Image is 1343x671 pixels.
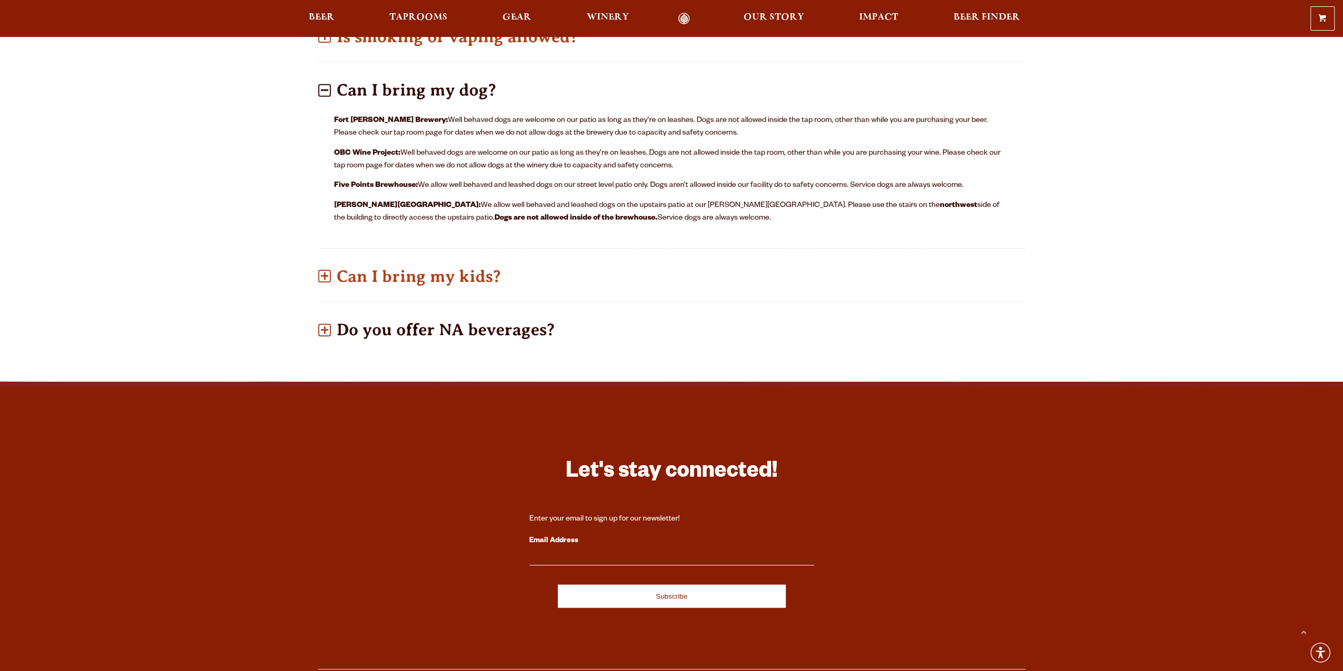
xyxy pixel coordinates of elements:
input: Subscribe [558,584,786,608]
a: Our Story [737,13,811,25]
h3: Let's stay connected! [529,458,814,489]
strong: OBC Wine Project: [334,149,401,158]
a: Odell Home [664,13,704,25]
a: Beer Finder [946,13,1026,25]
span: Impact [859,13,898,22]
span: Gear [502,13,531,22]
p: We allow well behaved and leashed dogs on the upstairs patio at our [PERSON_NAME][GEOGRAPHIC_DATA... [334,200,1009,225]
div: Enter your email to sign up for our newsletter! [529,514,814,525]
p: Can I bring my kids? [318,258,1025,295]
strong: northwest [940,202,977,210]
a: Winery [580,13,636,25]
label: Email Address [529,534,814,548]
a: Scroll to top [1290,618,1317,645]
span: Taprooms [389,13,447,22]
p: Well behaved dogs are welcome on our patio as long as they’re on leashes. Dogs are not allowed in... [334,147,1009,173]
p: We allow well behaved and leashed dogs on our street level patio only. Dogs aren’t allowed inside... [334,179,1009,192]
strong: Five Points Brewhouse: [334,182,418,190]
a: Taprooms [383,13,454,25]
p: Well behaved dogs are welcome on our patio as long as they’re on leashes. Dogs are not allowed in... [334,115,1009,140]
p: Do you offer NA beverages? [318,311,1025,348]
a: Gear [496,13,538,25]
strong: Fort [PERSON_NAME] Brewery: [334,117,448,125]
span: Winery [587,13,629,22]
p: Can I bring my dog? [318,71,1025,109]
strong: [PERSON_NAME][GEOGRAPHIC_DATA]: [334,202,481,210]
span: Beer [309,13,335,22]
span: Our Story [744,13,804,22]
span: Beer Finder [953,13,1020,22]
a: Impact [852,13,905,25]
a: Beer [302,13,341,25]
strong: Dogs are not allowed inside of the brewhouse. [494,214,658,223]
div: Accessibility Menu [1309,641,1332,664]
